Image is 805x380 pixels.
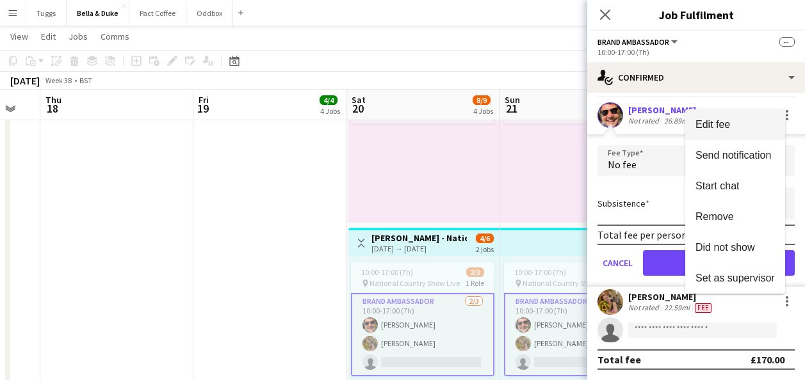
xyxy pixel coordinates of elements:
button: Set as supervisor [685,263,785,294]
button: Start chat [685,171,785,202]
span: Did not show [695,242,755,253]
button: Remove [685,202,785,232]
button: Send notification [685,140,785,171]
span: Start chat [695,180,739,191]
button: Edit fee [685,109,785,140]
span: Send notification [695,150,771,161]
span: Edit fee [695,119,730,130]
span: Set as supervisor [695,273,775,283]
span: Remove [695,211,734,222]
button: Did not show [685,232,785,263]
